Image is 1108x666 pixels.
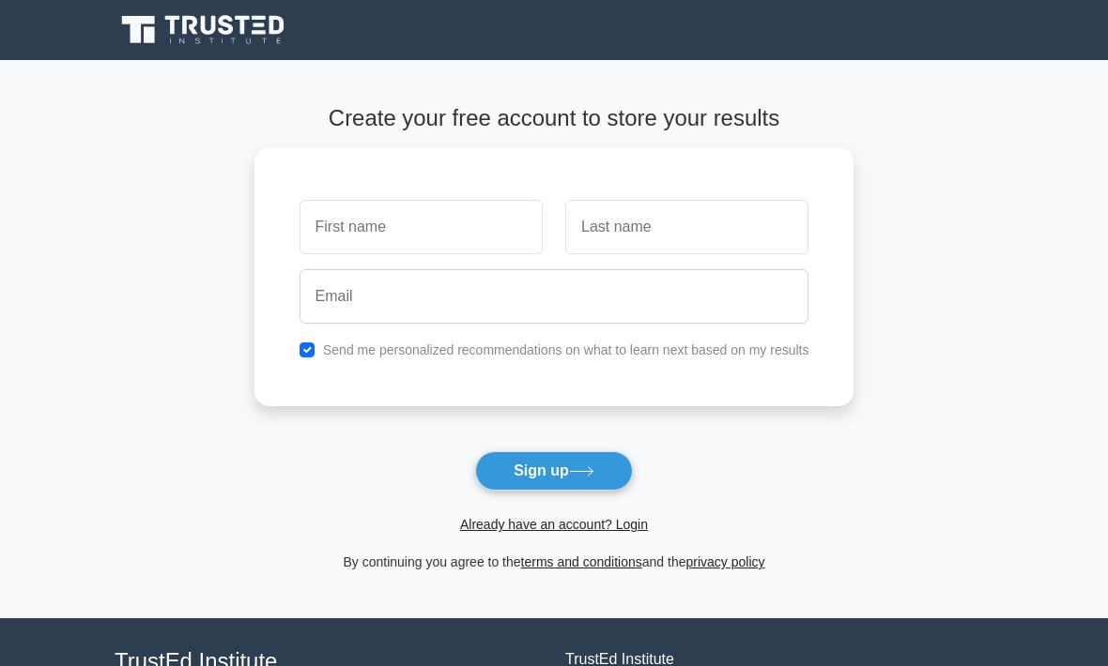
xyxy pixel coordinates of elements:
a: Already have an account? Login [460,517,648,532]
a: privacy policy [686,554,765,569]
input: Last name [565,200,808,254]
label: Send me personalized recommendations on what to learn next based on my results [323,342,809,357]
input: First name [300,200,543,254]
h4: Create your free account to store your results [254,105,854,132]
button: Sign up [475,451,633,491]
a: terms and conditions [521,554,642,569]
input: Email [300,269,809,324]
div: By continuing you agree to the and the [243,551,866,573]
